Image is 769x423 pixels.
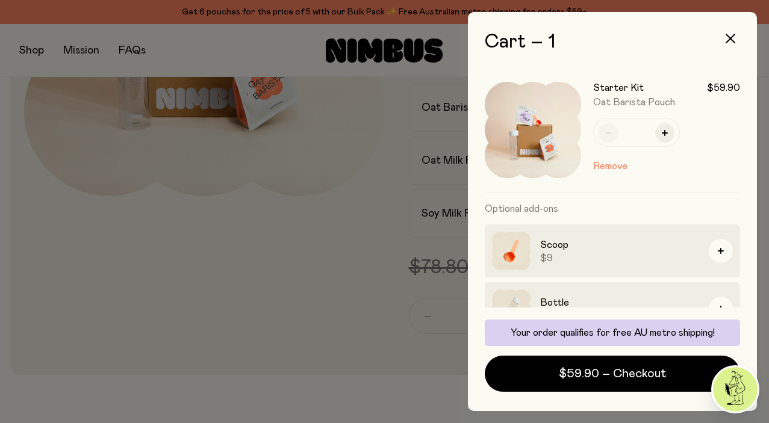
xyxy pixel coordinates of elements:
[540,252,699,264] span: $9
[492,327,733,339] p: Your order qualifies for free AU metro shipping!
[540,295,699,310] h3: Bottle
[593,82,644,94] h3: Starter Kit
[713,367,758,412] img: agent
[593,97,675,107] span: Oat Barista Pouch
[559,365,666,382] span: $59.90 – Checkout
[485,31,740,53] h2: Cart – 1
[485,356,740,392] button: $59.90 – Checkout
[540,238,699,252] h3: Scoop
[485,193,740,224] h3: Optional add-ons
[707,82,740,94] span: $59.90
[593,159,627,173] button: Remove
